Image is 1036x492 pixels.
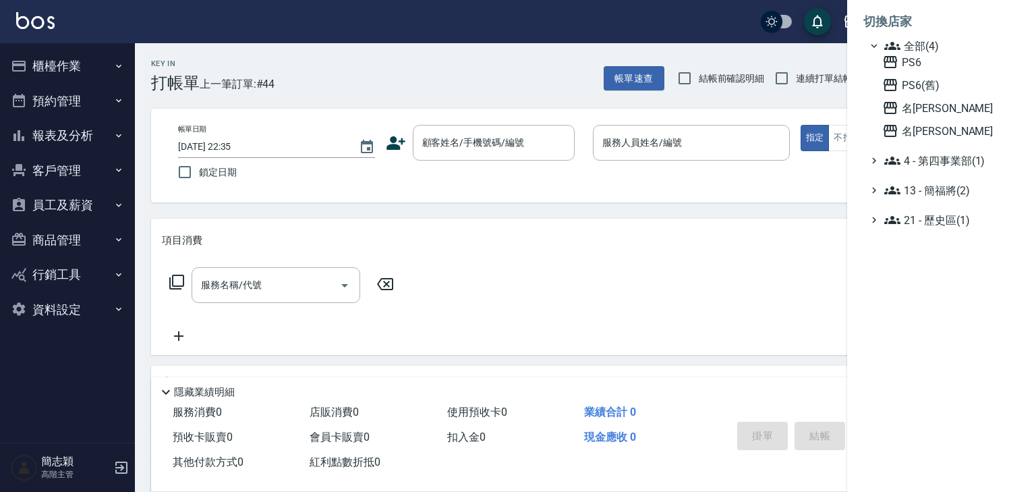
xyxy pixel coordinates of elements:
span: 4 - 第四事業部(1) [884,153,1014,169]
li: 切換店家 [863,5,1020,38]
span: 13 - 簡福將(2) [884,182,1014,198]
span: PS6(舊) [882,77,1014,93]
span: 21 - 歷史區(1) [884,212,1014,228]
span: 名[PERSON_NAME] [882,100,1014,116]
span: 全部(4) [884,38,1014,54]
span: PS6 [882,54,1014,70]
span: 名[PERSON_NAME] [882,123,1014,139]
